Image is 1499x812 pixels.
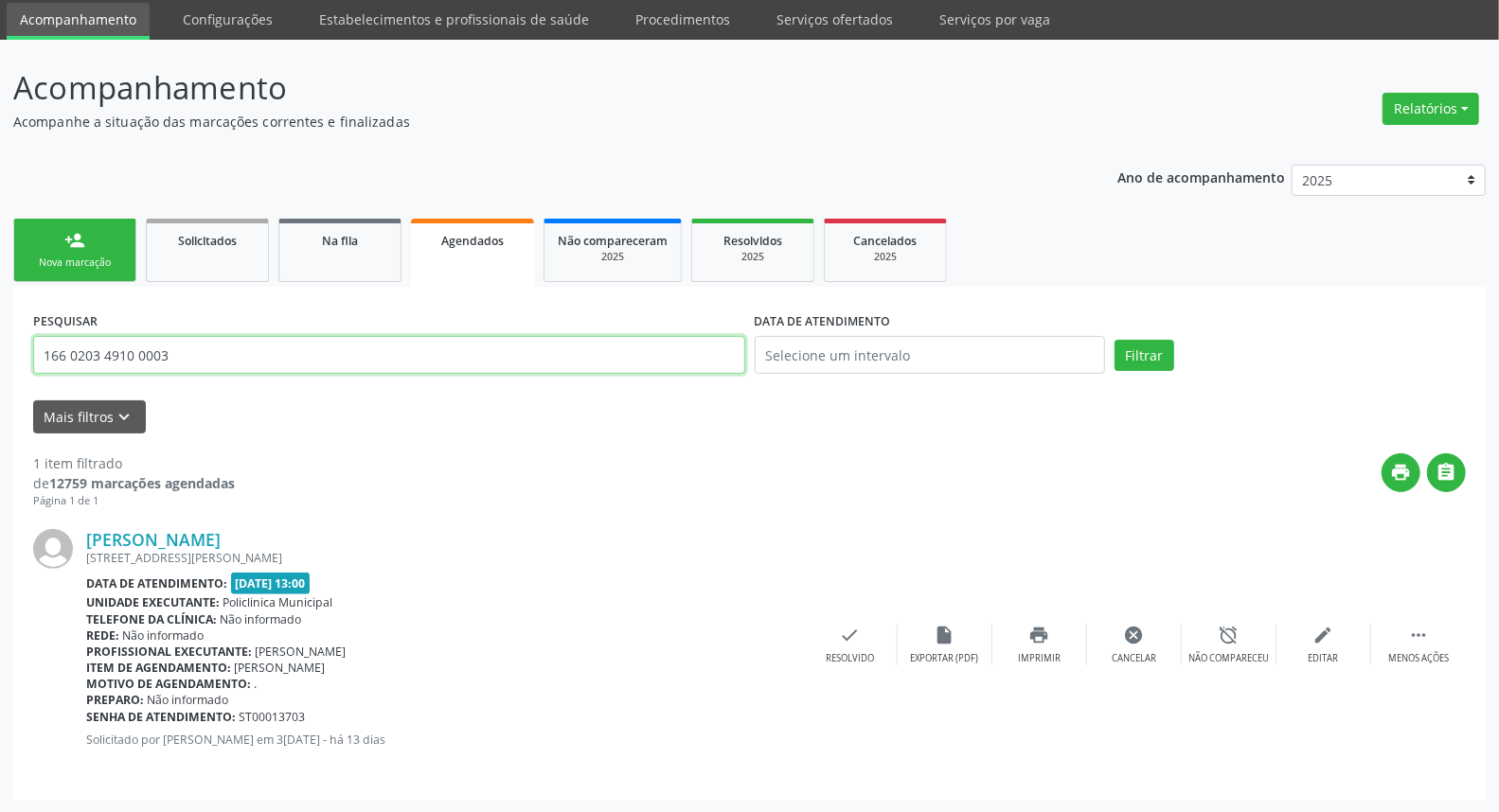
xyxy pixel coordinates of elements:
[1309,652,1339,665] div: Editar
[838,250,933,264] div: 2025
[33,529,73,569] img: img
[86,594,220,610] b: Unidade executante:
[441,233,504,249] span: Agendados
[86,709,236,725] b: Senha de atendimento:
[86,644,252,660] b: Profissional executante:
[1124,625,1145,645] i: cancel
[235,660,326,676] span: [PERSON_NAME]
[755,307,891,336] label: DATA DE ATENDIMENTO
[86,611,217,627] b: Telefone da clínica:
[178,233,237,249] span: Solicitados
[854,233,918,249] span: Cancelados
[926,3,1063,36] a: Serviços por vaga
[1112,652,1156,665] div: Cancelar
[148,692,229,708] span: Não informado
[49,474,235,492] strong: 12759 marcações agendadas
[558,233,668,249] span: Não compareceram
[911,652,979,665] div: Exportar (PDF)
[1313,625,1334,645] i: edit
[1029,625,1050,645] i: print
[86,732,803,748] p: Solicitado por [PERSON_NAME] em 3[DATE] - há 13 dias
[170,3,286,36] a: Configurações
[13,112,1044,132] p: Acompanhe a situação das marcações correntes e finalizadas
[935,625,955,645] i: insert_drive_file
[322,233,358,249] span: Na fila
[223,594,333,610] span: Policlinica Municipal
[7,3,150,40] a: Acompanhamento
[33,336,745,374] input: Nome, CNS
[1388,652,1449,665] div: Menos ações
[1117,165,1285,188] p: Ano de acompanhamento
[255,676,258,692] span: .
[622,3,743,36] a: Procedimentos
[27,256,122,270] div: Nova marcação
[231,573,311,594] span: [DATE] 13:00
[840,625,861,645] i: check
[1188,652,1269,665] div: Não compareceu
[705,250,800,264] div: 2025
[123,627,205,644] span: Não informado
[826,652,874,665] div: Resolvido
[33,453,235,473] div: 1 item filtrado
[86,550,803,566] div: [STREET_ADDRESS][PERSON_NAME]
[1437,462,1457,483] i: 
[1427,453,1466,492] button: 
[33,400,146,433] button: Mais filtroskeyboard_arrow_down
[86,627,119,644] b: Rede:
[86,692,144,708] b: Preparo:
[115,407,135,428] i: keyboard_arrow_down
[1115,340,1174,372] button: Filtrar
[240,709,306,725] span: ST00013703
[221,611,302,627] span: Não informado
[1382,453,1420,492] button: print
[1219,625,1240,645] i: alarm_off
[86,529,221,550] a: [PERSON_NAME]
[1018,652,1061,665] div: Imprimir
[86,676,251,692] b: Motivo de agendamento:
[763,3,906,36] a: Serviços ofertados
[86,660,231,676] b: Item de agendamento:
[256,644,347,660] span: [PERSON_NAME]
[33,493,235,509] div: Página 1 de 1
[306,3,602,36] a: Estabelecimentos e profissionais de saúde
[64,230,85,251] div: person_add
[723,233,782,249] span: Resolvidos
[33,307,98,336] label: PESQUISAR
[1408,625,1429,645] i: 
[1383,93,1479,125] button: Relatórios
[33,473,235,493] div: de
[86,575,227,591] b: Data de atendimento:
[558,250,668,264] div: 2025
[13,64,1044,112] p: Acompanhamento
[1391,462,1412,483] i: print
[755,336,1106,374] input: Selecione um intervalo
